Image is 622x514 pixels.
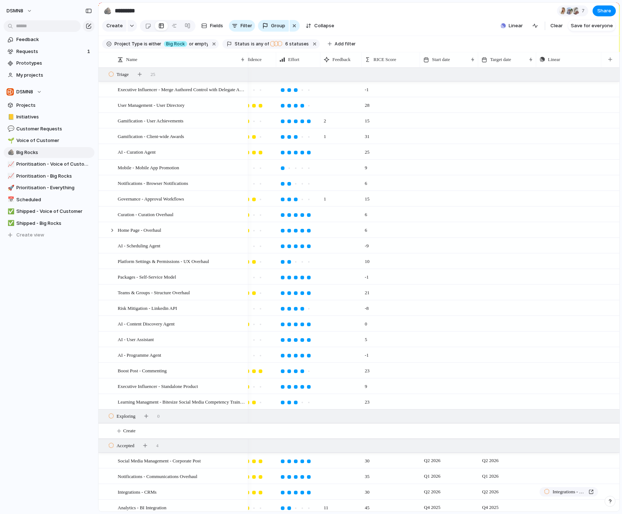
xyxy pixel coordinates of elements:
[321,129,329,140] span: 1
[255,41,269,47] span: any of
[102,20,126,32] button: Create
[432,56,450,63] span: Start date
[540,487,598,497] a: Integrations - CRMs
[4,230,94,240] button: Create view
[16,113,92,121] span: Initiatives
[362,316,370,328] span: 0
[118,241,160,250] span: AI - Scheduling Agent
[118,116,183,125] span: Gamification - User Achievements
[198,20,226,32] button: Fields
[8,184,13,192] div: 🚀
[362,176,370,187] span: 6
[118,503,166,511] span: Analytics - BI Integration
[118,351,161,359] span: AI - Programme Agent
[480,503,500,512] span: Q4 2025
[118,179,188,187] span: Notifications - Browser Notifications
[270,40,310,48] button: 6 statuses
[16,161,92,168] span: Prioritisation - Voice of Customer
[3,5,36,17] button: DSMN8
[362,453,372,465] span: 30
[118,472,197,480] span: Notifications - Communications Overhaul
[16,137,92,144] span: Voice of Customer
[422,503,442,512] span: Q4 2025
[321,191,329,203] span: 1
[597,7,611,15] span: Share
[4,194,94,205] a: 📅Scheduled
[16,173,92,180] span: Prioritisation - Big Rocks
[8,125,13,133] div: 💬
[362,191,372,203] span: 15
[283,41,309,47] span: statuses
[422,487,442,496] span: Q2 2026
[118,272,176,281] span: Packages - Self-Service Model
[480,472,500,481] span: Q1 2026
[362,98,372,109] span: 28
[8,207,13,216] div: ✅
[7,149,14,156] button: 🪨
[4,124,94,134] div: 💬Customer Requests
[118,226,161,234] span: Home Page - Overhaul
[362,160,370,171] span: 9
[4,34,94,45] a: Feedback
[362,379,370,390] span: 9
[241,22,252,29] span: Filter
[362,348,372,359] span: -1
[118,210,173,218] span: Curation - Curation Overhaul
[118,304,177,312] span: Risk Mitigation - Linkedin API
[480,487,500,496] span: Q2 2026
[16,196,92,203] span: Scheduled
[144,41,148,47] span: is
[7,7,23,15] span: DSMN8
[16,231,44,239] span: Create view
[283,41,289,46] span: 6
[157,413,160,420] span: 0
[362,332,370,343] span: 5
[8,113,13,121] div: 📒
[16,208,92,215] span: Shipped - Voice of Customer
[16,149,92,156] span: Big Rocks
[362,485,372,496] span: 30
[4,112,94,122] div: 📒Initiatives
[118,132,184,140] span: Gamification - Client-wide Awards
[7,220,14,227] button: ✅
[362,223,370,234] span: 6
[362,207,370,218] span: 6
[422,472,442,481] span: Q1 2026
[4,218,94,229] a: ✅Shipped - Big Rocks
[16,48,85,55] span: Requests
[4,100,94,111] a: Projects
[117,71,129,78] span: Triage
[118,382,198,390] span: Executive Influencer - Standalone Product
[4,86,94,97] button: DSMN8
[4,147,94,158] div: 🪨Big Rocks
[362,129,372,140] span: 31
[118,487,157,496] span: Integrations - CRMs
[118,101,185,109] span: User Management - User Directory
[118,288,190,296] span: Teams & Groups - Structure Overhaul
[7,184,14,191] button: 🚀
[16,220,92,227] span: Shipped - Big Rocks
[8,137,13,145] div: 🌱
[118,163,179,171] span: Mobile - Mobile App Promotion
[321,500,331,511] span: 11
[362,113,372,125] span: 15
[7,125,14,133] button: 💬
[229,20,255,32] button: Filter
[250,40,270,48] button: isany of
[118,366,167,375] span: Boost Post - Commenting
[210,22,223,29] span: Fields
[498,20,526,31] button: Linear
[87,48,92,55] span: 1
[123,427,136,434] span: Create
[4,159,94,170] a: 📈Prioritisation - Voice of Customer
[362,500,372,511] span: 45
[16,36,92,43] span: Feedback
[117,442,134,449] span: Accepted
[480,456,500,465] span: Q2 2026
[16,60,92,67] span: Prototypes
[288,56,299,63] span: Effort
[4,206,94,217] div: ✅Shipped - Voice of Customer
[8,195,13,204] div: 📅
